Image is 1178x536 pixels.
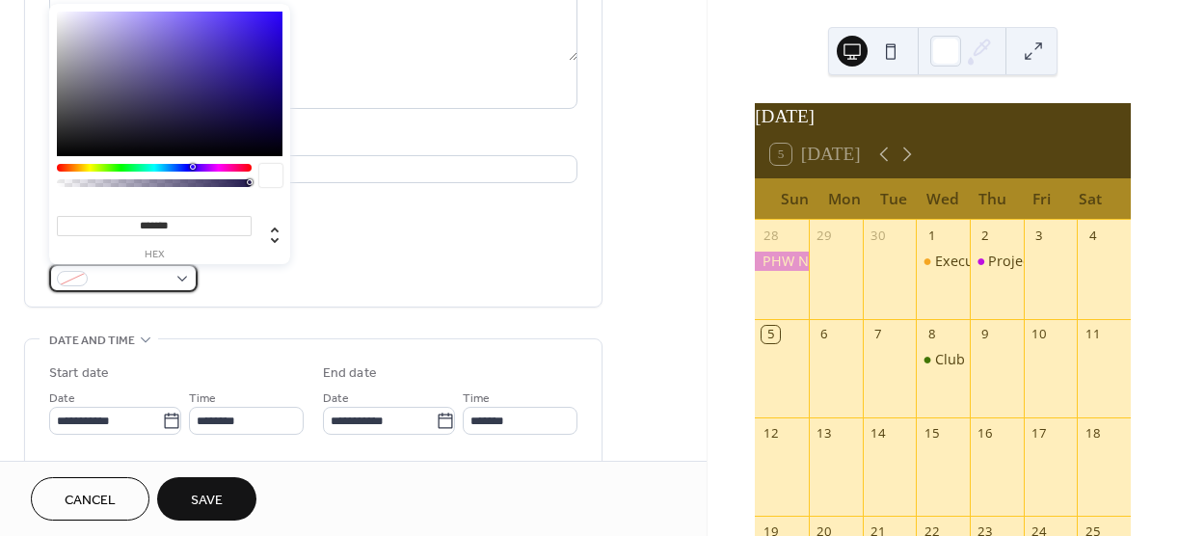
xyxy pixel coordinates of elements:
span: Time [463,389,490,409]
div: 3 [1031,227,1048,244]
div: 17 [1031,424,1048,442]
div: Executive Board Meeting [916,252,970,271]
div: Fri [1017,178,1066,220]
span: Date [323,389,349,409]
div: Club Meeting [935,350,1022,369]
div: 12 [762,424,779,442]
div: 5 [762,326,779,343]
div: 30 [870,227,887,244]
span: All day [72,460,106,480]
div: [DATE] [755,103,1131,131]
div: Sun [770,178,819,220]
div: 18 [1084,424,1101,442]
div: 13 [816,424,833,442]
button: Cancel [31,477,149,521]
div: 16 [977,424,994,442]
div: Wed [919,178,968,220]
div: Executive Board Meeting [935,252,1097,271]
div: Location [49,132,574,152]
span: Date [49,389,75,409]
div: 9 [977,326,994,343]
div: Club Meeting [916,350,970,369]
div: 29 [816,227,833,244]
div: 4 [1084,227,1101,244]
div: End date [323,363,377,384]
div: Mon [819,178,869,220]
div: 11 [1084,326,1101,343]
div: 8 [923,326,940,343]
div: Thu [968,178,1017,220]
span: Date and time [49,331,135,351]
div: Tue [869,178,918,220]
div: 2 [977,227,994,244]
button: Save [157,477,256,521]
div: 1 [923,227,940,244]
label: hex [57,250,252,260]
span: Time [189,389,216,409]
span: Save [191,491,223,511]
div: 14 [870,424,887,442]
div: 10 [1031,326,1048,343]
div: 6 [816,326,833,343]
div: 7 [870,326,887,343]
div: Project Healing Waters North Sound Meeting [970,252,1024,271]
div: Sat [1066,178,1115,220]
div: 15 [923,424,940,442]
div: PHW Northwest Region 2Fly Competition [755,252,809,271]
div: 28 [762,227,779,244]
span: Cancel [65,491,116,511]
div: Start date [49,363,109,384]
